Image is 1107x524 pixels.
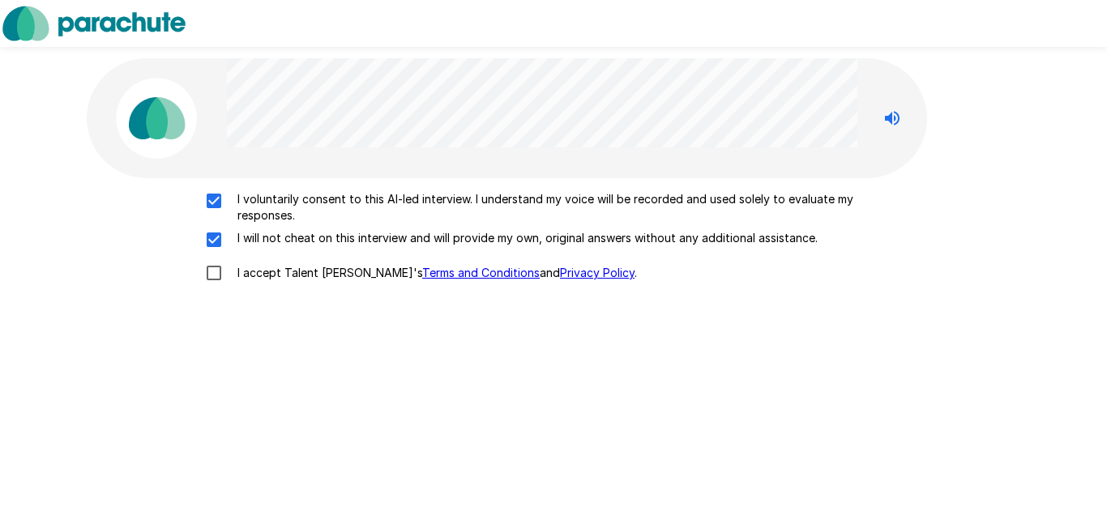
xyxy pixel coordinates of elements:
p: I voluntarily consent to this AI-led interview. I understand my voice will be recorded and used s... [231,191,910,224]
a: Terms and Conditions [422,266,540,279]
button: Stop reading questions aloud [876,102,908,134]
a: Privacy Policy [560,266,635,279]
p: I accept Talent [PERSON_NAME]'s and . [231,265,637,281]
p: I will not cheat on this interview and will provide my own, original answers without any addition... [231,230,818,246]
img: parachute_avatar.png [116,78,197,159]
